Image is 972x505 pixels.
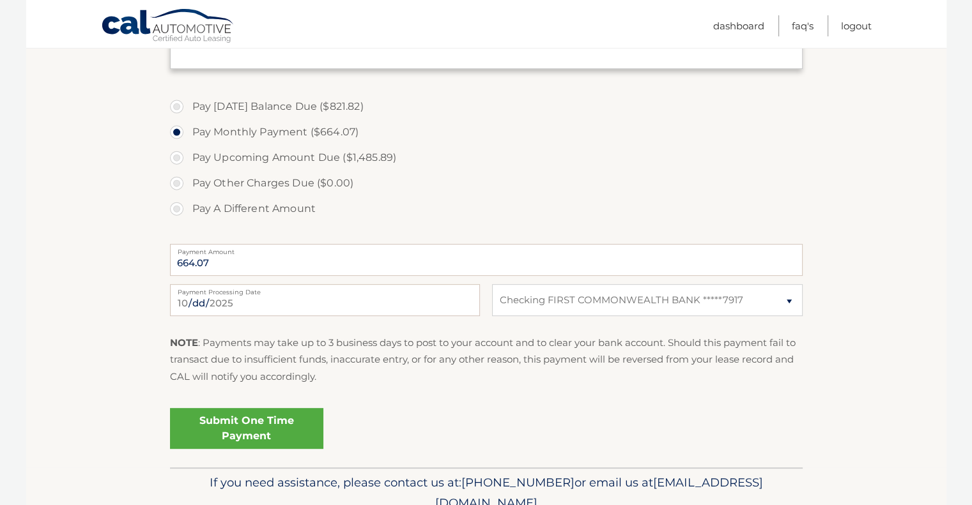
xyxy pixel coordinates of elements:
[170,145,803,170] label: Pay Upcoming Amount Due ($1,485.89)
[461,475,575,490] span: [PHONE_NUMBER]
[170,284,480,316] input: Payment Date
[170,244,803,254] label: Payment Amount
[170,408,323,449] a: Submit One Time Payment
[170,244,803,276] input: Payment Amount
[170,284,480,294] label: Payment Processing Date
[170,336,198,349] strong: NOTE
[170,94,803,119] label: Pay [DATE] Balance Due ($821.82)
[170,170,803,196] label: Pay Other Charges Due ($0.00)
[841,15,872,36] a: Logout
[101,8,235,45] a: Cal Automotive
[170,335,803,385] p: : Payments may take up to 3 business days to post to your account and to clear your bank account....
[170,196,803,222] label: Pay A Different Amount
[792,15,814,36] a: FAQ's
[713,15,764,36] a: Dashboard
[170,119,803,145] label: Pay Monthly Payment ($664.07)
